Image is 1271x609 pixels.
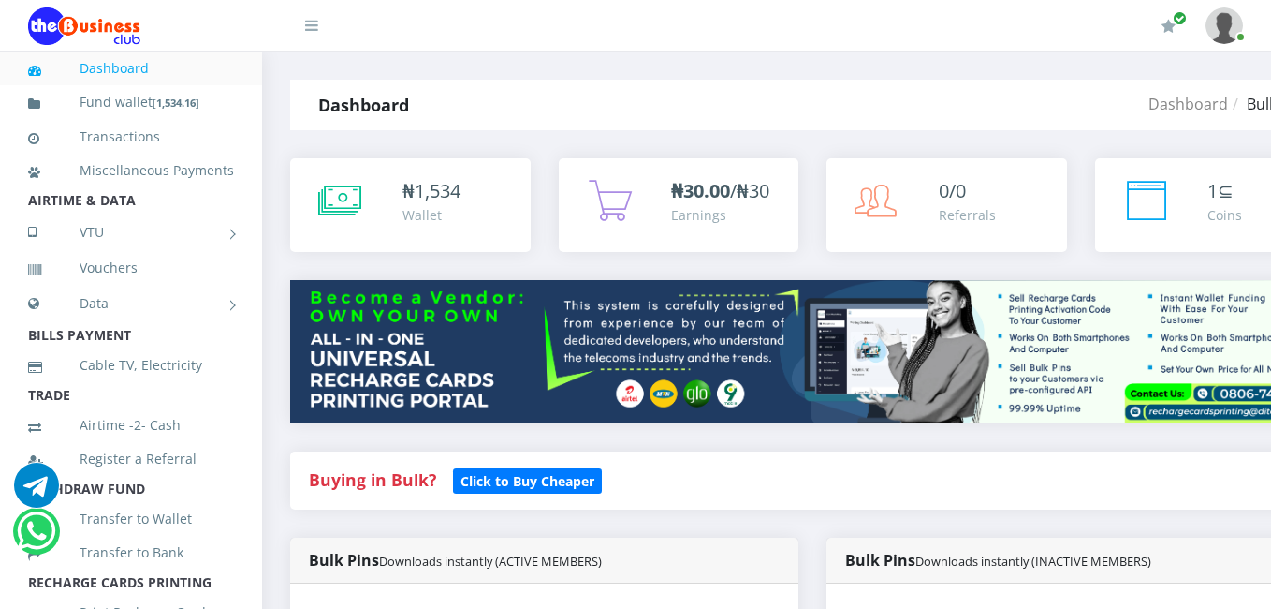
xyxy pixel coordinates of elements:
b: 1,534.16 [156,96,196,110]
a: Transfer to Bank [28,531,234,574]
div: Earnings [671,205,769,225]
b: Click to Buy Cheaper [460,472,594,490]
a: Miscellaneous Payments [28,149,234,192]
small: Downloads instantly (ACTIVE MEMBERS) [379,553,602,570]
a: Transactions [28,115,234,158]
div: Referrals [939,205,996,225]
img: User [1205,7,1243,44]
div: Wallet [402,205,460,225]
a: Cable TV, Electricity [28,344,234,387]
a: Airtime -2- Cash [28,404,234,447]
a: Dashboard [28,47,234,90]
a: Transfer to Wallet [28,498,234,541]
small: [ ] [153,96,199,110]
a: Data [28,280,234,327]
a: 0/0 Referrals [826,158,1067,252]
strong: Bulk Pins [309,550,602,571]
i: Renew/Upgrade Subscription [1161,19,1176,34]
a: ₦1,534 Wallet [290,158,531,252]
small: Downloads instantly (INACTIVE MEMBERS) [915,553,1151,570]
span: 1 [1207,178,1218,203]
strong: Bulk Pins [845,550,1151,571]
a: Register a Referral [28,438,234,481]
a: Chat for support [17,523,55,554]
strong: Dashboard [318,94,409,116]
a: Fund wallet[1,534.16] [28,81,234,125]
a: ₦30.00/₦30 Earnings [559,158,799,252]
span: /₦30 [671,178,769,203]
span: Renew/Upgrade Subscription [1173,11,1187,25]
a: Vouchers [28,246,234,290]
b: ₦30.00 [671,178,730,203]
span: 0/0 [939,178,966,203]
div: Coins [1207,205,1242,225]
a: Dashboard [1148,94,1228,114]
strong: Buying in Bulk? [309,468,436,491]
a: Chat for support [14,477,59,508]
a: VTU [28,209,234,256]
span: 1,534 [415,178,460,203]
a: Click to Buy Cheaper [453,468,602,491]
img: Logo [28,7,140,45]
div: ⊆ [1207,177,1242,205]
div: ₦ [402,177,460,205]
